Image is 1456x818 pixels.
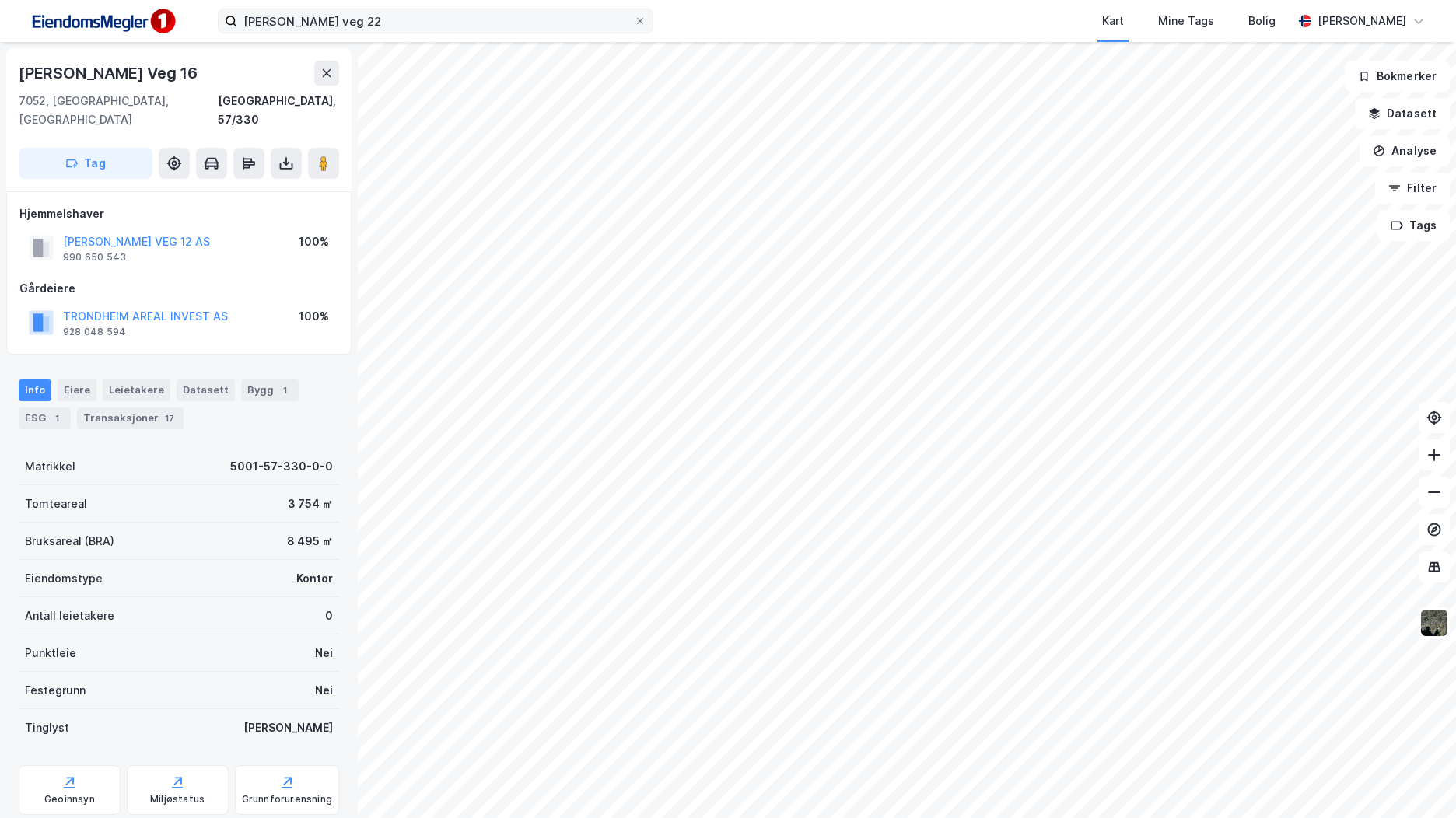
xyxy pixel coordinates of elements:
div: Matrikkel [25,457,75,476]
div: Datasett [177,379,235,401]
div: 100% [299,232,329,251]
div: 928 048 594 [63,326,126,338]
div: Leietakere [103,379,170,401]
div: 5001-57-330-0-0 [230,457,333,476]
div: Bygg [241,379,299,401]
div: Kontrollprogram for chat [1378,743,1456,818]
div: Miljøstatus [150,793,205,806]
div: Eiendomstype [25,569,103,588]
div: 17 [162,411,177,426]
div: Gårdeiere [19,279,338,298]
div: Info [19,379,51,401]
button: Bokmerker [1345,61,1450,92]
div: Transaksjoner [77,407,184,429]
div: Bruksareal (BRA) [25,532,114,551]
div: ESG [19,407,71,429]
div: 1 [49,411,65,426]
div: Hjemmelshaver [19,204,338,223]
div: Kontor [296,569,333,588]
div: Tinglyst [25,718,69,737]
div: Punktleie [25,644,76,662]
div: 1 [277,383,292,398]
div: [PERSON_NAME] Veg 16 [19,61,201,86]
div: [PERSON_NAME] [1318,12,1406,30]
button: Tag [19,148,152,179]
iframe: Chat Widget [1378,743,1456,818]
div: [GEOGRAPHIC_DATA], 57/330 [218,92,339,129]
div: Mine Tags [1158,12,1214,30]
button: Datasett [1355,98,1450,129]
button: Tags [1377,210,1450,241]
div: Antall leietakere [25,607,114,625]
div: Nei [315,681,333,700]
div: 990 650 543 [63,251,126,264]
div: 7052, [GEOGRAPHIC_DATA], [GEOGRAPHIC_DATA] [19,92,218,129]
div: Nei [315,644,333,662]
div: 0 [325,607,333,625]
input: Søk på adresse, matrikkel, gårdeiere, leietakere eller personer [237,9,634,33]
div: 3 754 ㎡ [288,495,333,513]
div: Festegrunn [25,681,86,700]
img: 9k= [1419,608,1449,638]
div: Tomteareal [25,495,87,513]
div: Grunnforurensning [242,793,332,806]
div: Geoinnsyn [44,793,95,806]
button: Analyse [1360,135,1450,166]
button: Filter [1375,173,1450,204]
div: 8 495 ㎡ [287,532,333,551]
div: Eiere [58,379,96,401]
img: F4PB6Px+NJ5v8B7XTbfpPpyloAAAAASUVORK5CYII= [25,4,180,39]
div: Kart [1102,12,1124,30]
div: 100% [299,307,329,326]
div: Bolig [1248,12,1276,30]
div: [PERSON_NAME] [243,718,333,737]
